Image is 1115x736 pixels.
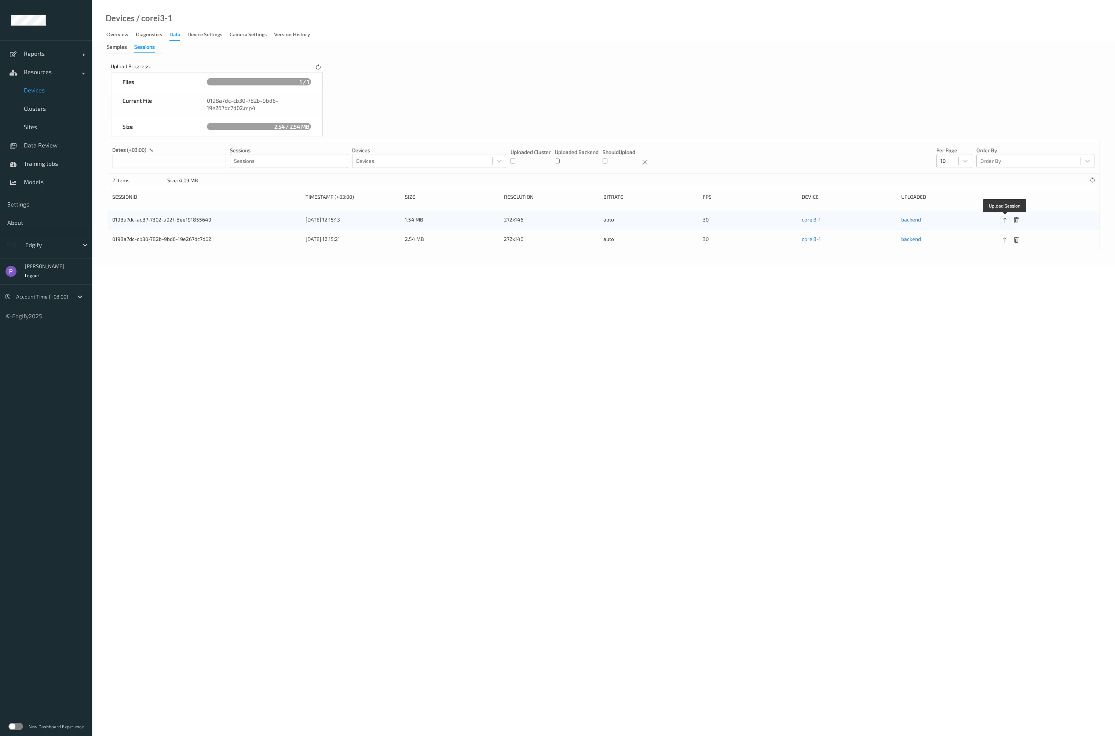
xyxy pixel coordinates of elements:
a: corei3-1 [802,216,821,223]
a: backend [901,216,921,223]
div: Current File [111,91,195,117]
a: Data [169,30,187,41]
a: Samples [107,44,134,50]
p: 2 Items [112,177,167,184]
a: Version History [274,30,317,40]
div: 30 [703,235,797,245]
a: backend [901,236,921,242]
div: auto [603,216,698,225]
a: Camera Settings [230,30,274,40]
div: Timestamp (+03:00) [306,193,400,201]
div: Size [111,117,195,136]
div: fps [703,193,797,201]
div: Files [111,73,195,91]
p: Per Page [936,147,972,154]
p: shouldUpload [603,149,635,156]
div: Upload Progress: [111,63,151,72]
div: 30 [703,216,797,225]
a: Device Settings [187,30,230,40]
div: 0198a7dc-cb30-782b-9bd6-19e267dc7d02.mp4 [196,91,322,117]
div: [DATE] 12:15:21 [306,235,400,243]
div: Samples [107,43,127,52]
div: 0198a7dc-cb30-782b-9bd6-19e267dc7d02 [112,235,300,245]
div: device [802,193,896,201]
div: auto [603,235,698,245]
a: Diagnostics [136,30,169,40]
div: Diagnostics [136,31,162,40]
div: [DATE] 12:15:13 [306,216,400,223]
div: 2.54 MB [405,235,499,245]
a: corei3-1 [802,236,821,242]
div: 272x146 [504,235,598,245]
a: Devices [106,15,135,22]
div: Overview [106,31,128,40]
div: Sessions [134,43,155,53]
div: Data [169,31,180,41]
div: 0198a7dc-ac87-7302-a92f-8ee191855649 [112,216,300,225]
div: resolution [504,193,598,201]
a: Sessions [134,44,162,50]
span: 2.54 / 2.54 MB [273,121,311,132]
p: Sessions [230,147,348,154]
div: bitrate [603,193,698,201]
a: Overview [106,30,136,40]
div: / corei3-1 [135,15,172,22]
div: 272x146 [504,216,598,225]
div: Device Settings [187,31,222,40]
p: Devices [352,147,506,154]
div: Version History [274,31,310,40]
div: Camera Settings [230,31,267,40]
div: 1.54 MB [405,216,499,225]
p: Order By [976,147,1094,154]
span: 1 / 1 [298,77,311,87]
p: Uploaded Cluster [511,149,551,156]
div: uploaded [901,193,995,201]
p: dates (+03:00) [112,146,146,154]
p: Uploaded Backend [555,149,599,156]
div: sessionId [112,193,300,201]
div: Size: 4.09 MB [167,177,198,184]
div: size [405,193,499,201]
